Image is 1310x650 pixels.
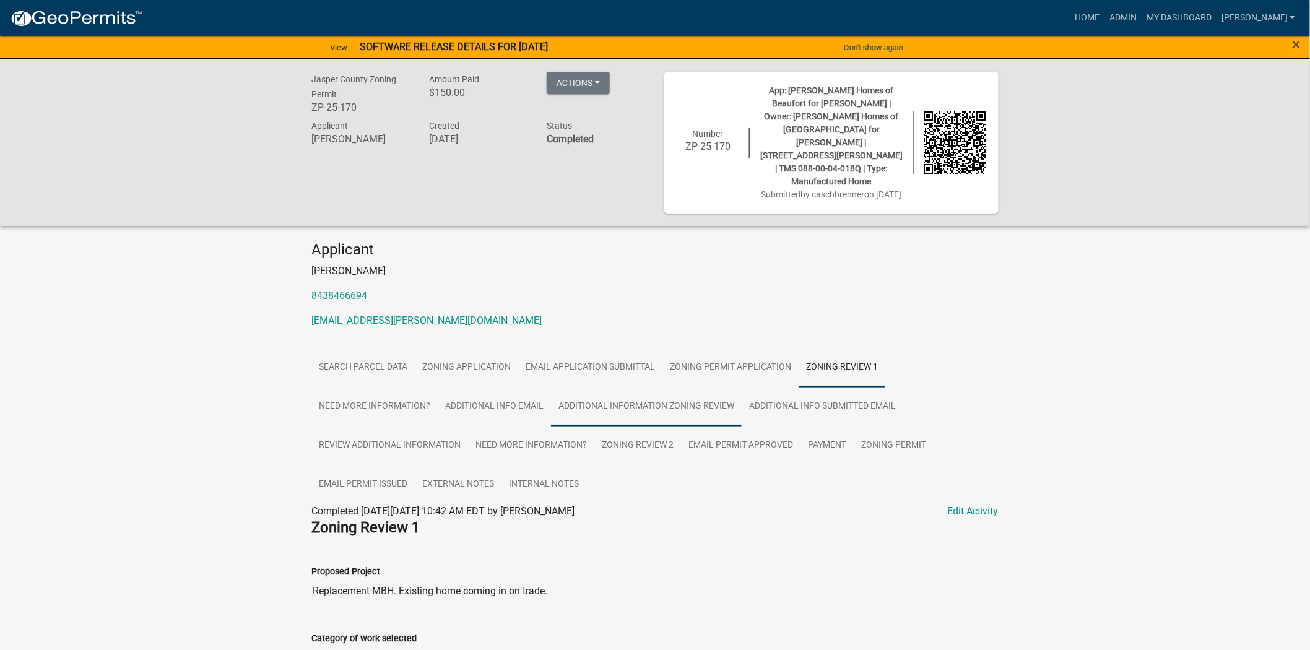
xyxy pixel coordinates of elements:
a: Zoning Permit Application [662,348,799,388]
a: [EMAIL_ADDRESS][PERSON_NAME][DOMAIN_NAME] [311,314,542,326]
a: Additional Info submitted Email [742,387,903,427]
a: External Notes [415,465,501,505]
p: [PERSON_NAME] [311,264,999,279]
h6: ZP-25-170 [311,102,410,113]
a: Home [1070,6,1104,30]
h6: [PERSON_NAME] [311,133,410,145]
img: QR code [924,111,987,175]
label: Category of work selected [311,635,417,643]
a: Additional info email [438,387,551,427]
label: Proposed Project [311,568,380,576]
span: Applicant [311,121,348,131]
span: App: [PERSON_NAME] Homes of Beaufort for [PERSON_NAME] | Owner: [PERSON_NAME] Homes of [GEOGRAPHI... [760,85,903,186]
a: [PERSON_NAME] [1217,6,1300,30]
a: Zoning Review 1 [799,348,885,388]
a: View [325,37,352,58]
a: Zoning Permit [854,426,934,466]
a: Payment [800,426,854,466]
span: by caschbrenner [801,189,865,199]
button: Don't show again [839,37,908,58]
a: Review Additional Information [311,426,468,466]
h6: ZP-25-170 [677,141,740,152]
a: Zoning Review 2 [594,426,681,466]
a: Need More Information? [311,387,438,427]
a: Need More Information? [468,426,594,466]
span: Status [547,121,572,131]
button: Close [1293,37,1301,52]
strong: Zoning Review 1 [311,519,420,536]
span: × [1293,36,1301,53]
span: Jasper County Zoning Permit [311,74,396,99]
a: Additional Information Zoning Review [551,387,742,427]
strong: Completed [547,133,594,145]
a: Email Application Submittal [518,348,662,388]
span: Completed [DATE][DATE] 10:42 AM EDT by [PERSON_NAME] [311,505,575,517]
a: My Dashboard [1142,6,1217,30]
a: Email Permit Issued [311,465,415,505]
span: Amount Paid [429,74,479,84]
a: Zoning Application [415,348,518,388]
button: Actions [547,72,610,94]
span: Submitted on [DATE] [761,189,902,199]
h4: Applicant [311,241,999,259]
span: Created [429,121,459,131]
a: Search Parcel Data [311,348,415,388]
a: Edit Activity [947,504,999,519]
h6: [DATE] [429,133,528,145]
span: Number [693,129,724,139]
a: Email Permit Approved [681,426,800,466]
h6: $150.00 [429,87,528,98]
a: 8438466694 [311,290,367,301]
a: Internal Notes [501,465,586,505]
strong: SOFTWARE RELEASE DETAILS FOR [DATE] [360,41,548,53]
a: Admin [1104,6,1142,30]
